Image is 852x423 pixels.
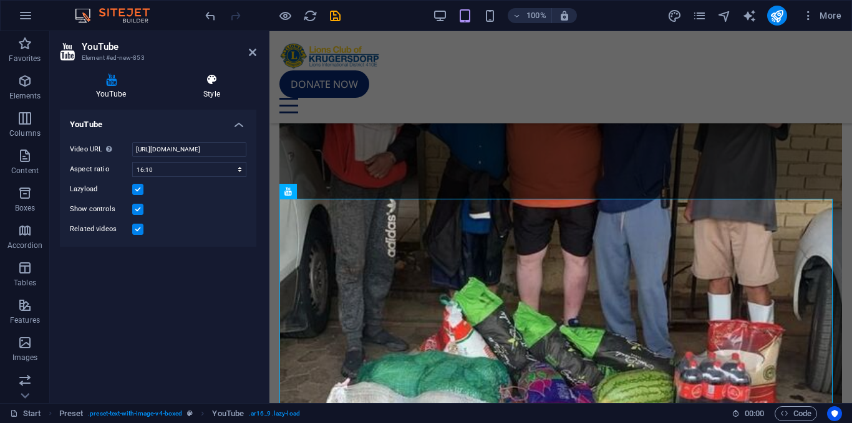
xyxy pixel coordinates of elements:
i: This element is a customizable preset [187,410,193,417]
h3: Element #ed-new-853 [82,52,231,64]
span: . preset-text-with-image-v4-boxed [88,406,182,421]
i: Pages (Ctrl+Alt+S) [692,9,707,23]
p: Images [12,353,38,363]
p: Features [10,315,40,325]
p: Accordion [7,240,42,250]
span: Click to select. Double-click to edit [59,406,84,421]
nav: breadcrumb [59,406,300,421]
button: More [797,6,846,26]
button: publish [767,6,787,26]
i: AI Writer [742,9,757,23]
iframe: To enrich screen reader interactions, please activate Accessibility in Grammarly extension settings [269,31,852,403]
i: Design (Ctrl+Alt+Y) [667,9,682,23]
h6: Session time [732,406,765,421]
button: navigator [717,8,732,23]
h4: YouTube [60,110,256,132]
p: Elements [9,91,41,101]
h4: Style [167,74,256,100]
span: Click to select. Double-click to edit [212,406,244,421]
p: Favorites [9,54,41,64]
label: Lazyload [70,182,132,197]
label: Video URL [70,142,132,157]
i: Publish [770,9,784,23]
span: Code [780,406,811,421]
p: Columns [9,128,41,138]
button: Usercentrics [827,406,842,421]
span: : [753,409,755,418]
span: 00 00 [745,406,764,421]
button: Code [775,406,817,421]
h2: YouTube [82,41,256,52]
label: Related videos [70,222,132,237]
p: Boxes [15,203,36,213]
p: Tables [14,278,36,288]
h4: YouTube [60,74,167,100]
i: Navigator [717,9,732,23]
span: More [802,9,841,22]
label: Show controls [70,202,132,217]
button: pages [692,8,707,23]
button: design [667,8,682,23]
label: Aspect ratio [70,162,132,177]
button: text_generator [742,8,757,23]
span: . ar16_9 .lazy-load [249,406,300,421]
p: Content [11,166,39,176]
a: Click to cancel selection. Double-click to open Pages [10,406,41,421]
